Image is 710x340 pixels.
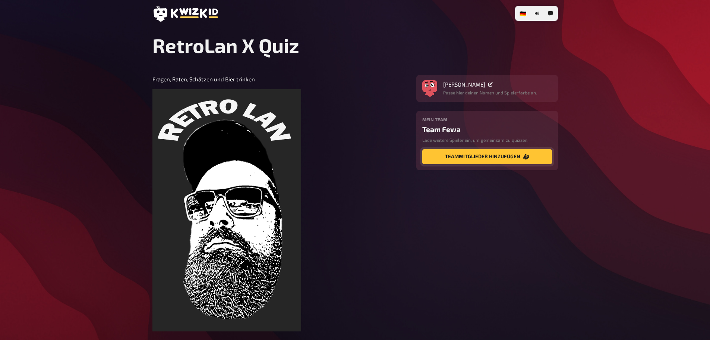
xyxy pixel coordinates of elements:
img: socke_logo [152,89,301,331]
p: Lade weitere Spieler ein, um gemeinsam zu quizzen. [422,137,552,143]
p: Passe hier deinen Namen und Spielerfarbe an. [443,89,537,96]
span: Fragen, Raten, Schätzen und Bier trinken [152,76,255,82]
span: [PERSON_NAME] [443,81,485,88]
button: Avatar [422,81,437,96]
img: Avatar [422,79,437,94]
button: Teammitglieder hinzufügen [422,149,552,164]
h4: Mein Team [422,117,552,122]
li: 🇩🇪 [517,7,530,19]
div: Team Fewa [422,125,552,134]
h1: RetroLan X Quiz [152,34,558,57]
